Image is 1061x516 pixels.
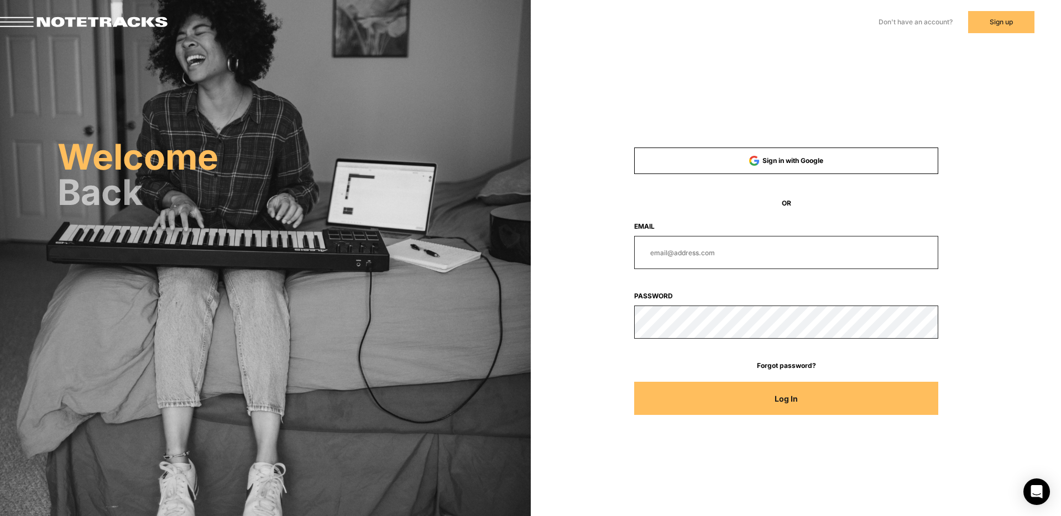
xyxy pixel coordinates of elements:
[968,11,1034,33] button: Sign up
[634,236,938,269] input: email@address.com
[634,291,938,301] label: Password
[634,148,938,174] button: Sign in with Google
[634,198,938,208] span: OR
[634,222,938,231] label: Email
[634,361,938,371] a: Forgot password?
[1023,478,1050,505] div: Open Intercom Messenger
[762,156,823,165] span: Sign in with Google
[58,141,531,172] h2: Welcome
[58,177,531,208] h2: Back
[634,382,938,415] button: Log In
[879,17,953,27] label: Don't have an account?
